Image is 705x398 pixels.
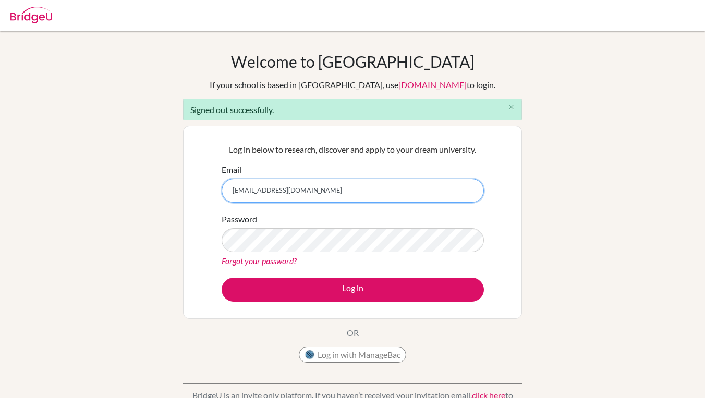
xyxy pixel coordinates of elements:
[222,278,484,302] button: Log in
[222,256,297,266] a: Forgot your password?
[222,213,257,226] label: Password
[222,143,484,156] p: Log in below to research, discover and apply to your dream university.
[222,164,241,176] label: Email
[231,52,475,71] h1: Welcome to [GEOGRAPHIC_DATA]
[507,103,515,111] i: close
[398,80,467,90] a: [DOMAIN_NAME]
[501,99,521,115] button: Close
[183,99,522,120] div: Signed out successfully.
[10,7,52,23] img: Bridge-U
[347,327,359,339] p: OR
[299,347,406,363] button: Log in with ManageBac
[210,79,495,91] div: If your school is based in [GEOGRAPHIC_DATA], use to login.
